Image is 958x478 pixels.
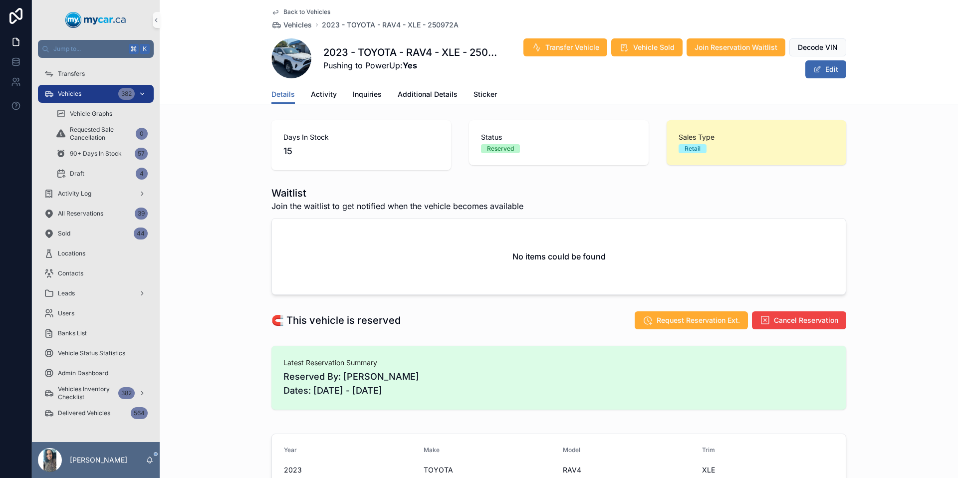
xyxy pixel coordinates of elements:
span: K [141,45,149,53]
a: All Reservations39 [38,205,154,223]
a: Vehicle Graphs [50,105,154,123]
span: Contacts [58,269,83,277]
span: Decode VIN [798,42,838,52]
span: Requested Sale Cancellation [70,126,132,142]
span: Admin Dashboard [58,369,108,377]
div: 382 [118,88,135,100]
span: Inquiries [353,89,382,99]
span: RAV4 [563,465,694,475]
a: Contacts [38,264,154,282]
span: Transfers [58,70,85,78]
span: Banks List [58,329,87,337]
a: Vehicles [271,20,312,30]
a: Vehicles382 [38,85,154,103]
button: Decode VIN [789,38,846,56]
a: Users [38,304,154,322]
span: Users [58,309,74,317]
span: Year [284,446,297,454]
strong: Yes [403,60,417,70]
span: 2023 [284,465,416,475]
div: scrollable content [32,58,160,435]
span: Vehicle Graphs [70,110,112,118]
span: Transfer Vehicle [545,42,599,52]
span: Sales Type [679,132,834,142]
div: 564 [131,407,148,419]
a: 2023 - TOYOTA - RAV4 - XLE - 250972A [322,20,459,30]
div: 382 [118,387,135,399]
div: 0 [136,128,148,140]
div: Reserved [487,144,514,153]
a: Requested Sale Cancellation0 [50,125,154,143]
span: Jump to... [53,45,125,53]
span: Reserved By: [PERSON_NAME] Dates: [DATE] - [DATE] [283,370,834,398]
span: Back to Vehicles [283,8,330,16]
p: [PERSON_NAME] [70,455,127,465]
span: Leads [58,289,75,297]
span: Status [481,132,637,142]
span: Sticker [474,89,497,99]
span: Join the waitlist to get notified when the vehicle becomes available [271,200,523,212]
span: All Reservations [58,210,103,218]
a: Vehicles Inventory Checklist382 [38,384,154,402]
a: Inquiries [353,85,382,105]
a: 90+ Days In Stock57 [50,145,154,163]
span: Vehicles [283,20,312,30]
a: Delivered Vehicles564 [38,404,154,422]
div: Retail [685,144,701,153]
button: Request Reservation Ext. [635,311,748,329]
span: Details [271,89,295,99]
span: Vehicle Sold [633,42,675,52]
a: Vehicle Status Statistics [38,344,154,362]
button: Transfer Vehicle [523,38,607,56]
h1: Waitlist [271,186,523,200]
button: Jump to...K [38,40,154,58]
div: 4 [136,168,148,180]
span: Cancel Reservation [774,315,838,325]
span: Model [563,446,580,454]
a: Banks List [38,324,154,342]
a: Admin Dashboard [38,364,154,382]
a: Sticker [474,85,497,105]
a: Additional Details [398,85,458,105]
img: App logo [65,12,126,28]
h2: No items could be found [512,250,606,262]
span: Additional Details [398,89,458,99]
span: Draft [70,170,84,178]
span: Vehicles [58,90,81,98]
a: Leads [38,284,154,302]
span: Activity Log [58,190,91,198]
span: Days In Stock [283,132,439,142]
div: 39 [135,208,148,220]
span: Latest Reservation Summary [283,358,834,368]
a: Back to Vehicles [271,8,330,16]
span: Make [424,446,440,454]
h1: 2023 - TOYOTA - RAV4 - XLE - 250972A [323,45,498,59]
span: Trim [702,446,715,454]
button: Cancel Reservation [752,311,846,329]
span: 15 [283,144,439,158]
button: Edit [805,60,846,78]
a: Sold44 [38,225,154,242]
div: 44 [134,228,148,239]
span: Join Reservation Waitlist [695,42,777,52]
h1: 🧲 This vehicle is reserved [271,313,401,327]
span: Activity [311,89,337,99]
span: 90+ Days In Stock [70,150,122,158]
span: Delivered Vehicles [58,409,110,417]
button: Vehicle Sold [611,38,683,56]
span: XLE [702,465,834,475]
a: Activity [311,85,337,105]
span: Request Reservation Ext. [657,315,740,325]
span: TOYOTA [424,465,555,475]
span: Sold [58,230,70,238]
a: Activity Log [38,185,154,203]
button: Join Reservation Waitlist [687,38,785,56]
a: Details [271,85,295,104]
span: Pushing to PowerUp: [323,59,498,71]
div: 57 [135,148,148,160]
a: Draft4 [50,165,154,183]
span: Vehicles Inventory Checklist [58,385,114,401]
a: Locations [38,244,154,262]
a: Transfers [38,65,154,83]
